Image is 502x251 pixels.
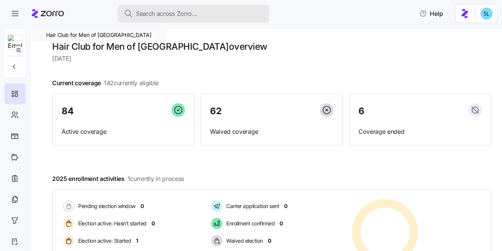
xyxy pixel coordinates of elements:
[104,78,159,88] span: 142 currently eligible
[62,127,185,136] span: Active coverage
[76,237,131,245] span: Election active: Started
[224,202,279,210] span: Carrier application sent
[52,78,159,88] span: Current coverage
[136,9,197,18] span: Search across Zorro...
[62,107,73,116] span: 84
[413,6,449,21] button: Help
[224,237,263,245] span: Waived election
[52,41,491,52] h1: Hair Club for Men of [GEOGRAPHIC_DATA] overview
[76,220,147,227] span: Election active: Hasn't started
[128,174,184,184] span: 1 currently in process
[284,202,287,210] span: 0
[358,127,482,136] span: Coverage ended
[280,220,283,227] span: 0
[118,5,269,23] button: Search across Zorro...
[210,127,334,136] span: Waived coverage
[419,9,443,18] span: Help
[52,54,491,63] span: [DATE]
[31,29,167,41] div: Hair Club for Men of [GEOGRAPHIC_DATA]
[268,237,271,245] span: 0
[210,107,221,116] span: 62
[8,35,22,50] img: Employer logo
[151,220,155,227] span: 0
[141,202,144,210] span: 0
[480,8,493,20] img: 7c620d928e46699fcfb78cede4daf1d1
[224,220,275,227] span: Enrollment confirmed
[76,202,136,210] span: Pending election window
[136,237,138,245] span: 1
[358,107,365,116] span: 6
[52,174,184,184] span: 2025 enrollment activities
